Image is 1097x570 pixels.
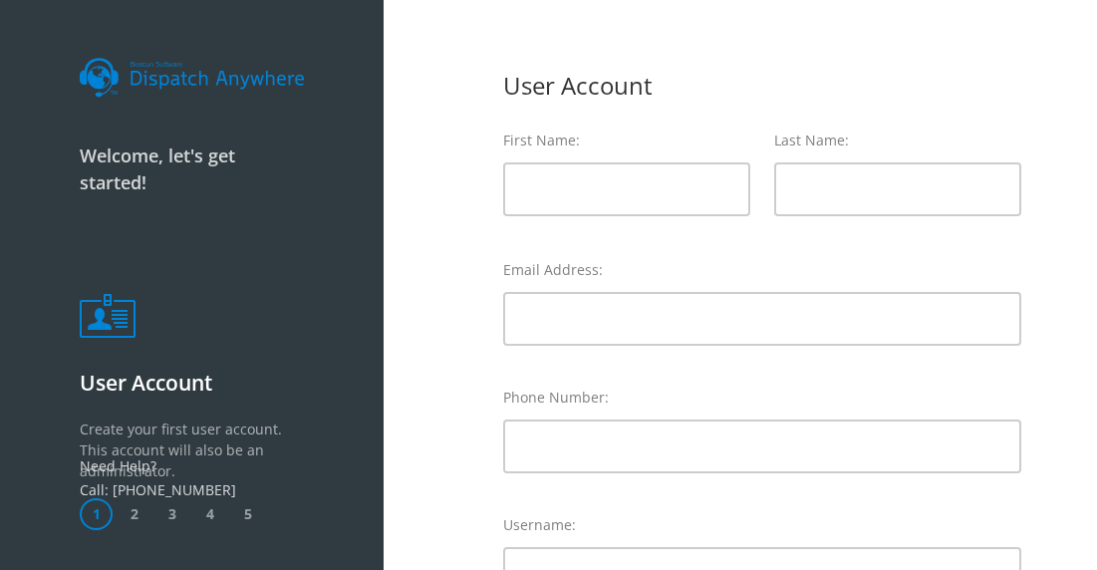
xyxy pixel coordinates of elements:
label: Username: [503,514,1021,535]
a: Call: [PHONE_NUMBER] [80,480,236,499]
span: 5 [231,498,264,530]
label: Email Address: [503,259,1021,280]
img: userbadge.png [80,294,136,338]
img: dalogo.svg [80,58,304,98]
span: 3 [155,498,188,530]
div: User Account [503,68,1021,104]
span: 4 [193,498,226,530]
label: First Name: [503,130,750,150]
p: User Account [80,368,304,400]
label: Last Name: [774,130,1021,150]
p: Create your first user account. This account will also be an administrator. [80,419,304,498]
span: 1 [80,498,113,530]
span: 2 [118,498,150,530]
p: Welcome, let's get started! [80,142,304,196]
label: Phone Number: [503,387,1021,408]
a: Need Help? [80,456,156,475]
